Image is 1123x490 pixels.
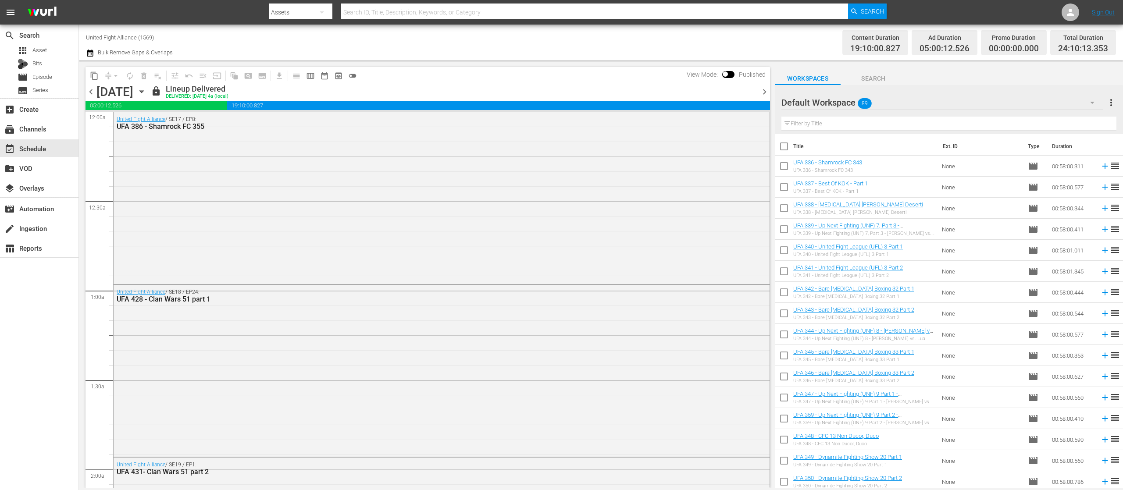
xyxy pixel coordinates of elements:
span: Episode [1028,245,1038,256]
td: None [938,261,1024,282]
div: UFA 349 - Dynamite Fighting Show 20 Part 1 [793,462,902,468]
a: UFA 359 - Up Next Fighting (UNF) 9 Part 2 - [PERSON_NAME] vs. [PERSON_NAME] [793,412,902,425]
span: Episode [32,73,52,82]
span: reorder [1110,350,1120,360]
button: Search [848,4,887,19]
span: chevron_right [759,86,770,97]
a: UFA 338 - [MEDICAL_DATA] [PERSON_NAME] Deserti [793,201,923,208]
a: UFA 340 - United Fight League (UFL) 3 Part 1 [793,243,903,250]
svg: Add to Schedule [1100,203,1110,213]
div: UFA 340 - United Fight League (UFL) 3 Part 1 [793,252,903,257]
span: Update Metadata from Key Asset [210,69,224,83]
a: UFA 344 - Up Next Fighting (UNF) 8 - [PERSON_NAME] vs. Lua [793,327,934,341]
svg: Add to Schedule [1100,456,1110,465]
span: Bulk Remove Gaps & Overlaps [96,49,173,56]
a: UFA 337 - Best Of KOK - Part 1 [793,180,868,187]
span: Automation [4,204,15,214]
th: Type [1023,134,1047,159]
a: UFA 347 - Up Next Fighting (UNF) 9 Part 1 - [PERSON_NAME] vs. [PERSON_NAME] [793,391,902,404]
a: UFA 342 - Bare [MEDICAL_DATA] Boxing 32 Part 1 [793,285,914,292]
div: UFA 345 - Bare [MEDICAL_DATA] Boxing 33 Part 1 [793,357,914,362]
span: Episode [1028,266,1038,277]
span: Ingestion [4,224,15,234]
a: UFA 345 - Bare [MEDICAL_DATA] Boxing 33 Part 1 [793,348,914,355]
td: None [938,324,1024,345]
a: UFA 349 - Dynamite Fighting Show 20 Part 1 [793,454,902,460]
span: 89 [858,94,872,113]
td: 00:58:00.410 [1048,408,1097,429]
span: Episode [1028,371,1038,382]
td: 00:58:00.627 [1048,366,1097,387]
svg: Add to Schedule [1100,288,1110,297]
a: UFA 339 - Up Next Fighting (UNF) 7, Part 3 - [PERSON_NAME] vs. [PERSON_NAME] [793,222,903,235]
div: UFA 341 - United Fight League (UFL) 3 Part 2 [793,273,903,278]
div: DELIVERED: [DATE] 4a (local) [166,94,228,99]
div: UFA 386 - Shamrock FC 355 [117,122,717,131]
span: lock [151,86,161,96]
svg: Add to Schedule [1100,477,1110,486]
div: Content Duration [850,32,900,44]
td: 00:58:00.590 [1048,429,1097,450]
span: Episode [1028,182,1038,192]
a: UFA 346 - Bare [MEDICAL_DATA] Boxing 33 Part 2 [793,369,914,376]
span: reorder [1110,392,1120,402]
span: Asset [18,45,28,56]
a: United Fight Alliance [117,462,165,468]
span: Search [4,30,15,41]
svg: Add to Schedule [1100,182,1110,192]
span: reorder [1110,455,1120,465]
td: 00:58:00.344 [1048,198,1097,219]
span: Episode [1028,161,1038,171]
span: Workspaces [775,73,841,84]
td: 00:58:00.560 [1048,387,1097,408]
span: reorder [1110,181,1120,192]
span: reorder [1110,287,1120,297]
span: add_box [4,104,15,115]
span: Toggle to switch from Published to Draft view. [722,71,728,77]
td: 00:58:01.345 [1048,261,1097,282]
td: None [938,282,1024,303]
span: 19:10:00.827 [227,101,770,110]
td: None [938,219,1024,240]
a: UFA 341 - United Fight League (UFL) 3 Part 2 [793,264,903,271]
div: / SE19 / EP1: [117,462,717,476]
span: reorder [1110,329,1120,339]
span: Published [734,71,770,78]
div: Default Workspace [781,90,1103,115]
td: 00:58:00.444 [1048,282,1097,303]
span: reorder [1110,160,1120,171]
span: Episode [1028,455,1038,466]
span: Search [841,73,906,84]
td: 00:58:00.577 [1048,324,1097,345]
span: Week Calendar View [303,69,317,83]
td: None [938,429,1024,450]
div: Ad Duration [920,32,970,44]
td: None [938,177,1024,198]
span: Episode [1028,392,1038,403]
td: None [938,345,1024,366]
span: content_copy [90,71,99,80]
span: Episode [1028,308,1038,319]
div: UFA 359 - Up Next Fighting (UNF) 9 Part 2 - [PERSON_NAME] vs. [PERSON_NAME] [793,420,935,426]
a: United Fight Alliance [117,289,165,295]
span: reorder [1110,224,1120,234]
svg: Add to Schedule [1100,309,1110,318]
td: None [938,198,1024,219]
span: chevron_left [86,86,96,97]
span: Episode [1028,224,1038,234]
div: UFA 348 - CFC 13 Non Ducor, Duco [793,441,879,447]
td: None [938,240,1024,261]
span: Channels [4,124,15,135]
button: more_vert [1106,92,1116,113]
svg: Add to Schedule [1100,161,1110,171]
td: None [938,303,1024,324]
span: Series [32,86,48,95]
span: 05:00:12.526 [920,44,970,54]
span: 00:00:00.000 [989,44,1039,54]
span: reorder [1110,434,1120,444]
div: UFA 344 - Up Next Fighting (UNF) 8 - [PERSON_NAME] vs. Lua [793,336,935,341]
svg: Add to Schedule [1100,266,1110,276]
svg: Add to Schedule [1100,330,1110,339]
div: UFA 428 - Clan Wars 51 part 1 [117,295,717,303]
a: Sign Out [1092,9,1115,16]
